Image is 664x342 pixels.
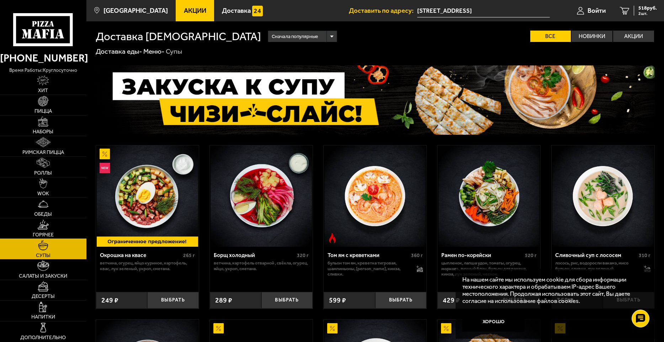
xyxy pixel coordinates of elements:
span: Хит [38,88,48,93]
label: Все [530,31,571,42]
span: Салаты и закуски [19,274,67,279]
a: Меню- [143,47,165,55]
span: 518 руб. [638,6,657,11]
img: Акционный [327,323,338,333]
span: 520 г [525,252,537,258]
span: Акции [184,7,206,14]
span: Войти [588,7,606,14]
span: Пицца [34,109,52,114]
span: 310 г [639,252,650,258]
div: Рамен по-корейски [441,252,523,259]
span: 249 ₽ [101,297,118,304]
a: Борщ холодный [210,145,313,247]
img: Рамен по-корейски [439,145,540,247]
span: Сначала популярные [272,30,318,43]
button: Хорошо [462,311,525,332]
span: Десерты [32,294,55,299]
a: АкционныйНовинкаОкрошка на квасе [96,145,199,247]
p: ветчина, огурец, яйцо куриное, картофель, квас, лук зеленый, укроп, сметана. [100,260,195,271]
img: Окрошка на квасе [97,145,198,247]
span: Доставить по адресу: [349,7,417,14]
a: Рамен по-корейски [437,145,540,247]
span: Супы [36,253,51,258]
p: лосось, рис, водоросли вакамэ, мисо бульон, сливки, лук зеленый. [555,260,637,271]
p: цыпленок, лапша удон, томаты, огурец, морковь, яичный блин, бульон для рамена, кинза, лук зеленый... [441,260,537,277]
div: Сливочный суп с лососем [555,252,637,259]
button: Выбрать [147,292,199,309]
span: 2 шт. [638,11,657,16]
img: Акционный [441,323,451,333]
button: Выбрать [261,292,313,309]
div: Супы [166,47,182,56]
span: Обеды [34,212,52,217]
label: Новинки [572,31,612,42]
label: Акции [613,31,654,42]
span: 599 ₽ [329,297,346,304]
img: 15daf4d41897b9f0e9f617042186c801.svg [252,6,262,16]
span: 289 ₽ [215,297,232,304]
img: Сливочный суп с лососем [552,145,654,247]
p: бульон том ям, креветка тигровая, шампиньоны, [PERSON_NAME], кинза, сливки. [328,260,409,277]
img: Акционный [100,149,110,159]
span: Римская пицца [22,150,64,155]
span: Доставка [222,7,251,14]
span: Напитки [31,315,55,320]
span: Санкт-Петербург, проспект Художников, 27к1, подъезд 2 [417,4,550,17]
img: Борщ холодный [211,145,312,247]
span: 320 г [297,252,309,258]
span: 265 г [183,252,195,258]
span: Дополнительно [20,335,66,340]
p: На нашем сайте мы используем cookie для сбора информации технического характера и обрабатываем IP... [462,276,643,305]
img: Новинка [100,163,110,173]
span: WOK [37,191,49,196]
span: Наборы [33,129,53,134]
span: [GEOGRAPHIC_DATA] [103,7,168,14]
div: Том ям с креветками [328,252,409,259]
span: Горячее [33,233,54,237]
div: Окрошка на квасе [100,252,182,259]
span: 360 г [411,252,423,258]
input: Ваш адрес доставки [417,4,550,17]
span: 429 ₽ [443,297,460,304]
button: Выбрать [375,292,427,309]
a: Доставка еды- [96,47,142,55]
img: Акционный [213,323,224,333]
div: Борщ холодный [214,252,296,259]
span: Роллы [34,171,52,176]
img: Том ям с креветками [324,145,426,247]
h1: Доставка [DEMOGRAPHIC_DATA] [96,31,261,42]
p: ветчина, картофель отварной , свёкла, огурец, яйцо, укроп, сметана. [214,260,309,271]
img: Острое блюдо [327,233,338,243]
a: Острое блюдоТом ям с креветками [324,145,426,247]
